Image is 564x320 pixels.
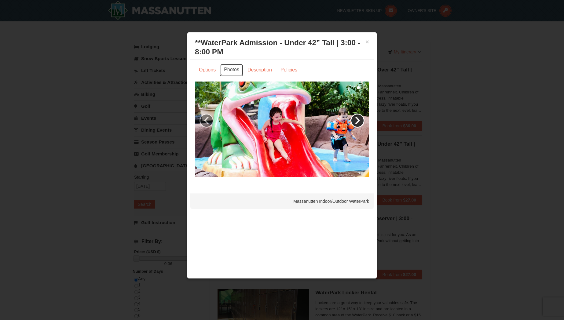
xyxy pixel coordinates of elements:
[195,82,369,177] img: 6619917-1062-d161e022.jpg
[190,194,374,209] div: Massanutten Indoor/Outdoor WaterPark
[350,114,364,128] a: ›
[195,38,369,56] h3: **WaterPark Admission - Under 42” Tall | 3:00 - 8:00 PM
[244,64,276,76] a: Description
[220,64,243,76] a: Photos
[195,64,220,76] a: Options
[200,114,214,128] a: ‹
[277,64,301,76] a: Policies
[365,39,369,45] button: ×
